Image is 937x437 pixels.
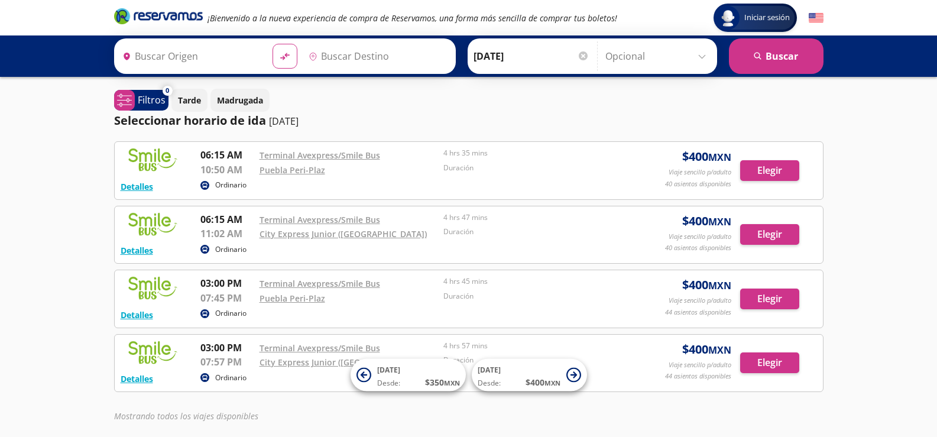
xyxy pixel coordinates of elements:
i: Brand Logo [114,7,203,25]
p: 06:15 AM [200,148,254,162]
button: [DATE]Desde:$400MXN [472,359,587,391]
p: 4 hrs 57 mins [443,341,622,351]
button: Detalles [121,180,153,193]
small: MXN [708,215,731,228]
input: Buscar Destino [304,41,449,71]
p: 44 asientos disponibles [665,307,731,318]
a: Terminal Avexpress/Smile Bus [260,278,380,289]
p: 11:02 AM [200,226,254,241]
p: Filtros [138,93,166,107]
p: Ordinario [215,308,247,319]
span: $ 400 [682,212,731,230]
p: Duración [443,163,622,173]
button: Buscar [729,38,823,74]
em: ¡Bienvenido a la nueva experiencia de compra de Reservamos, una forma más sencilla de comprar tus... [207,12,617,24]
button: Madrugada [210,89,270,112]
a: Puebla Peri-Plaz [260,293,325,304]
p: [DATE] [269,114,299,128]
p: 07:57 PM [200,355,254,369]
p: Viaje sencillo p/adulto [669,296,731,306]
button: [DATE]Desde:$350MXN [351,359,466,391]
a: City Express Junior ([GEOGRAPHIC_DATA]) [260,357,427,368]
small: MXN [708,279,731,292]
p: 07:45 PM [200,291,254,305]
small: MXN [544,378,560,387]
p: Viaje sencillo p/adulto [669,232,731,242]
p: 40 asientos disponibles [665,179,731,189]
em: Mostrando todos los viajes disponibles [114,410,258,422]
a: Terminal Avexpress/Smile Bus [260,150,380,161]
small: MXN [444,378,460,387]
a: Terminal Avexpress/Smile Bus [260,342,380,354]
input: Elegir Fecha [474,41,589,71]
p: Duración [443,355,622,365]
p: 03:00 PM [200,341,254,355]
p: Viaje sencillo p/adulto [669,167,731,177]
input: Opcional [605,41,711,71]
span: 0 [166,86,169,96]
p: Ordinario [215,180,247,190]
input: Buscar Origen [118,41,263,71]
p: 40 asientos disponibles [665,243,731,253]
img: RESERVAMOS [121,212,186,236]
p: Tarde [178,94,201,106]
button: Elegir [740,224,799,245]
p: Ordinario [215,373,247,383]
p: 4 hrs 35 mins [443,148,622,158]
p: 4 hrs 45 mins [443,276,622,287]
button: Tarde [171,89,207,112]
p: 44 asientos disponibles [665,371,731,381]
p: 03:00 PM [200,276,254,290]
img: RESERVAMOS [121,148,186,171]
span: Iniciar sesión [740,12,795,24]
p: Seleccionar horario de ida [114,112,266,130]
p: Ordinario [215,244,247,255]
span: $ 400 [682,148,731,166]
span: $ 400 [682,276,731,294]
p: 10:50 AM [200,163,254,177]
button: Elegir [740,289,799,309]
button: Elegir [740,352,799,373]
span: Desde: [377,378,400,389]
span: $ 400 [526,376,560,389]
button: Detalles [121,373,153,385]
button: Elegir [740,160,799,181]
p: Duración [443,291,622,302]
p: Duración [443,226,622,237]
span: [DATE] [377,365,400,375]
a: City Express Junior ([GEOGRAPHIC_DATA]) [260,228,427,239]
a: Puebla Peri-Plaz [260,164,325,176]
img: RESERVAMOS [121,276,186,300]
button: English [809,11,823,25]
p: Viaje sencillo p/adulto [669,360,731,370]
button: Detalles [121,309,153,321]
a: Brand Logo [114,7,203,28]
span: $ 400 [682,341,731,358]
span: [DATE] [478,365,501,375]
small: MXN [708,344,731,357]
span: Desde: [478,378,501,389]
p: Madrugada [217,94,263,106]
p: 4 hrs 47 mins [443,212,622,223]
span: $ 350 [425,376,460,389]
small: MXN [708,151,731,164]
img: RESERVAMOS [121,341,186,364]
button: Detalles [121,244,153,257]
p: 06:15 AM [200,212,254,226]
button: 0Filtros [114,90,168,111]
a: Terminal Avexpress/Smile Bus [260,214,380,225]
